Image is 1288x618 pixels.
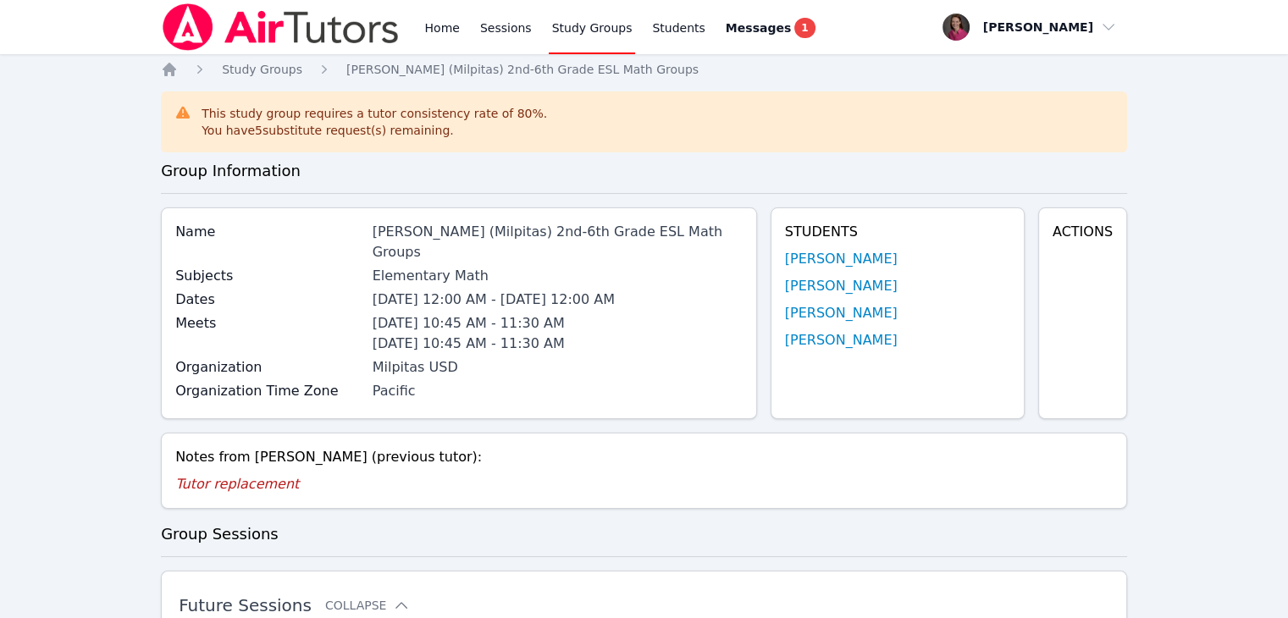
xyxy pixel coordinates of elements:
a: Study Groups [222,61,302,78]
button: Collapse [325,597,410,614]
div: Pacific [373,381,743,401]
label: Dates [175,290,362,310]
p: Tutor replacement [175,474,1113,494]
h3: Group Information [161,159,1127,183]
span: [DATE] 12:00 AM - [DATE] 12:00 AM [373,291,615,307]
div: Elementary Math [373,266,743,286]
div: Milpitas USD [373,357,743,378]
span: Study Groups [222,63,302,76]
span: [PERSON_NAME] (Milpitas) 2nd-6th Grade ESL Math Groups [346,63,699,76]
h3: Group Sessions [161,522,1127,546]
div: [PERSON_NAME] (Milpitas) 2nd-6th Grade ESL Math Groups [373,222,743,262]
span: Future Sessions [179,595,312,615]
span: Messages [726,19,791,36]
h4: Actions [1053,222,1113,242]
label: Subjects [175,266,362,286]
span: 1 [794,18,815,38]
div: This study group requires a tutor consistency rate of 80 %. [202,105,547,139]
a: [PERSON_NAME] [785,330,898,350]
a: [PERSON_NAME] [785,303,898,323]
li: [DATE] 10:45 AM - 11:30 AM [373,334,743,354]
h4: Students [785,222,1010,242]
a: [PERSON_NAME] [785,276,898,296]
label: Organization [175,357,362,378]
label: Name [175,222,362,242]
label: Organization Time Zone [175,381,362,401]
label: Meets [175,313,362,334]
img: Air Tutors [161,3,401,51]
a: [PERSON_NAME] [785,249,898,269]
div: Notes from [PERSON_NAME] (previous tutor): [175,447,1113,467]
nav: Breadcrumb [161,61,1127,78]
li: [DATE] 10:45 AM - 11:30 AM [373,313,743,334]
div: You have 5 substitute request(s) remaining. [202,122,547,139]
a: [PERSON_NAME] (Milpitas) 2nd-6th Grade ESL Math Groups [346,61,699,78]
